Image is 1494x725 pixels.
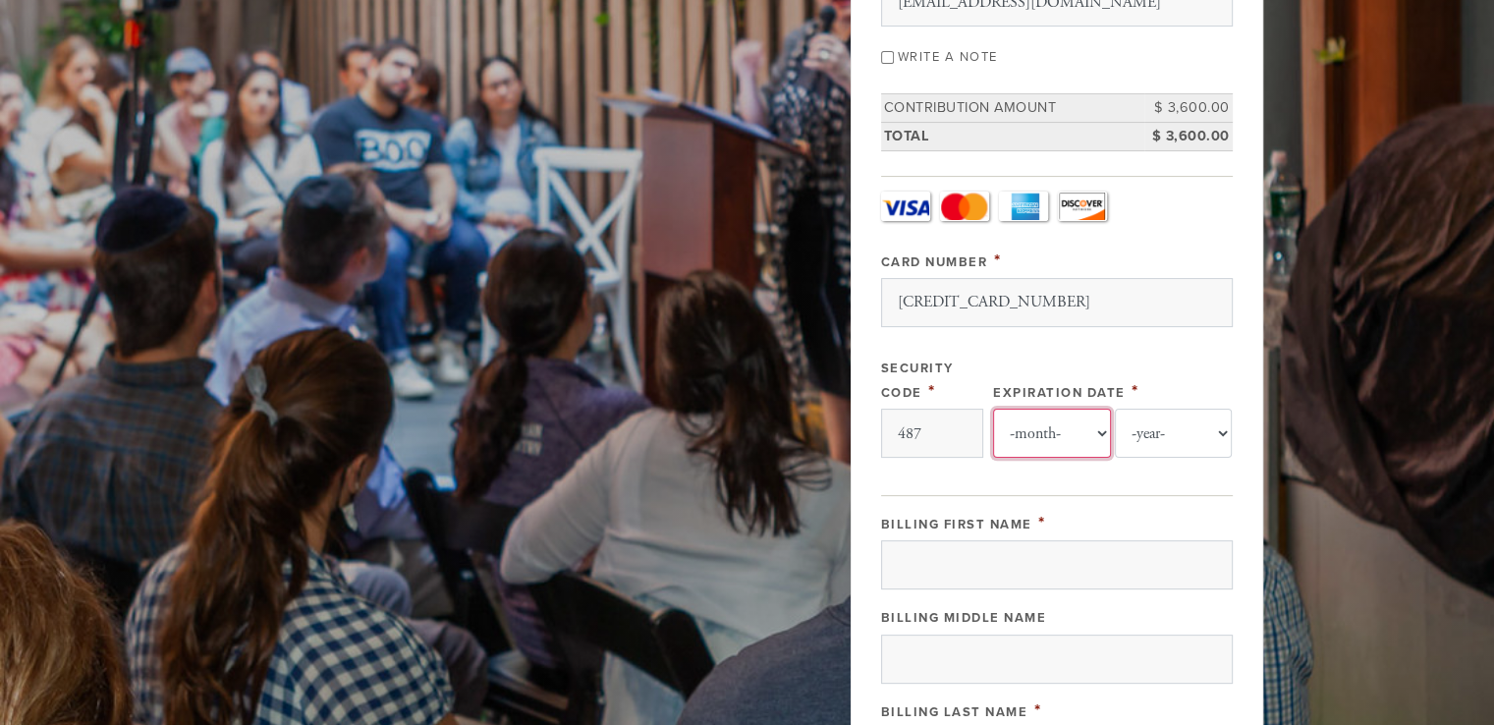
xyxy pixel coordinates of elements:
label: Write a note [898,49,998,65]
span: This field is required. [1038,512,1046,533]
select: Expiration Date year [1115,409,1233,458]
label: Expiration Date [993,385,1126,401]
label: Billing First Name [881,517,1032,532]
span: This field is required. [994,250,1002,271]
label: Card Number [881,254,988,270]
select: Expiration Date month [993,409,1111,458]
label: Security Code [881,361,954,401]
a: Visa [881,192,930,221]
span: This field is required. [1132,380,1139,402]
label: Billing Last Name [881,704,1028,720]
a: MasterCard [940,192,989,221]
span: This field is required. [1034,699,1042,721]
a: Amex [999,192,1048,221]
td: $ 3,600.00 [1144,94,1233,123]
label: Billing Middle Name [881,610,1047,626]
td: Total [881,122,1144,150]
td: Contribution Amount [881,94,1144,123]
a: Discover [1058,192,1107,221]
td: $ 3,600.00 [1144,122,1233,150]
span: This field is required. [928,380,936,402]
